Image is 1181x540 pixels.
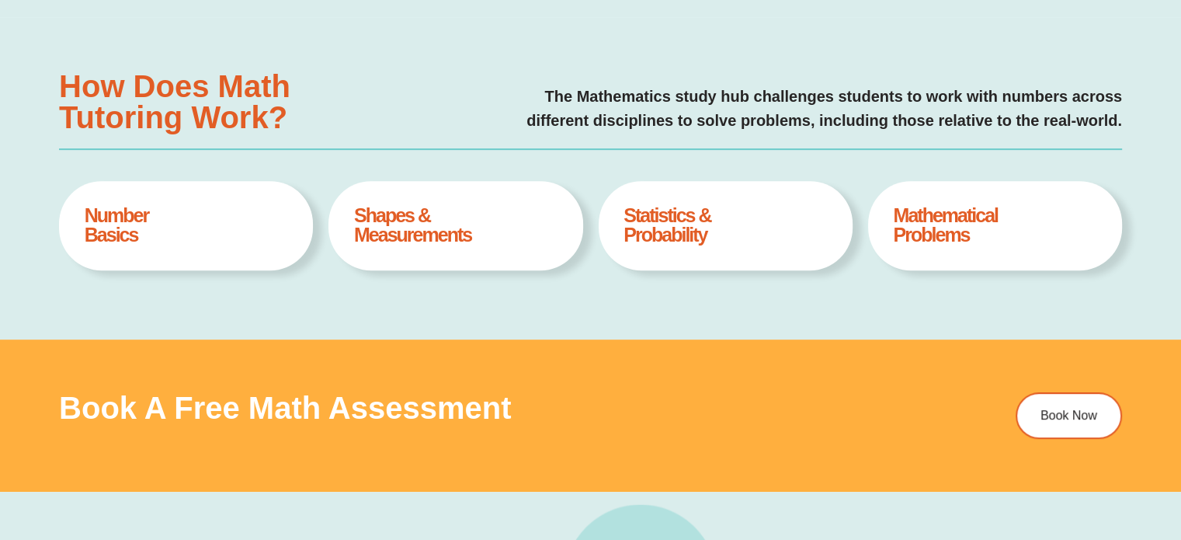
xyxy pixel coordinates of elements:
[418,2,439,23] button: Draw
[59,71,300,133] h3: How Does Math Tutoring Work?
[439,2,461,23] button: Add or edit images
[163,2,186,23] span: of ⁨0⁩
[623,206,827,245] h4: Statistics & Probability
[396,2,418,23] button: Text
[59,392,897,423] h3: Book a Free Math Assessment
[316,85,1122,133] p: The Mathematics study hub challenges students to work with numbers across different disciplines t...
[922,365,1181,540] iframe: Chat Widget
[85,206,288,245] h4: Number Basics
[893,206,1096,245] h4: Mathematical Problems
[354,206,558,245] h4: Shapes & Measurements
